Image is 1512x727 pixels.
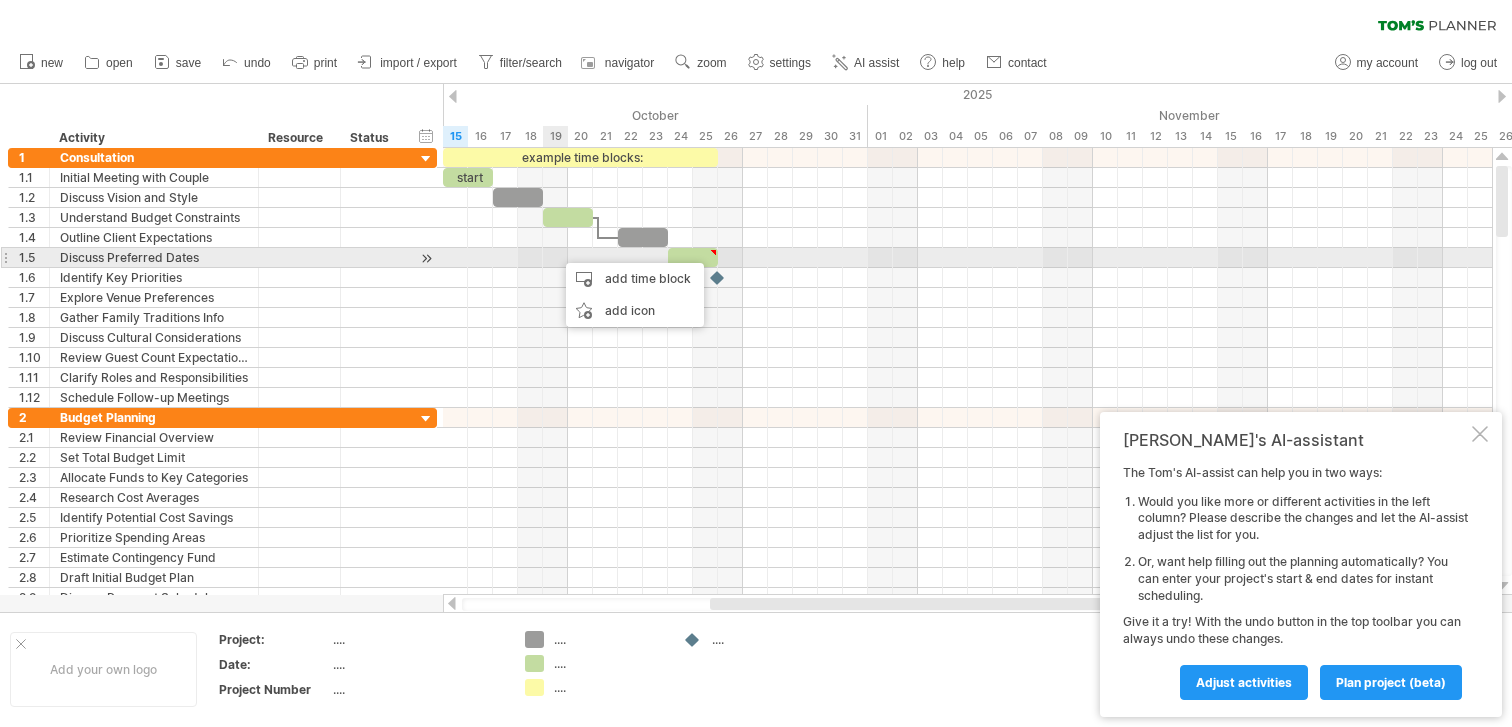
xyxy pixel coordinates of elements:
div: Sunday, 26 October 2025 [718,126,743,147]
div: Saturday, 15 November 2025 [1218,126,1243,147]
div: Wednesday, 19 November 2025 [1318,126,1343,147]
div: 1.10 [19,348,49,367]
div: Review Financial Overview [60,428,248,447]
div: Tuesday, 18 November 2025 [1293,126,1318,147]
div: Estimate Contingency Fund [60,548,248,567]
div: Discuss Payment Schedules [60,588,248,607]
div: Wednesday, 29 October 2025 [793,126,818,147]
div: Resource [268,128,329,148]
div: Outline Client Expectations [60,228,248,247]
div: Thursday, 20 November 2025 [1343,126,1368,147]
div: Tuesday, 25 November 2025 [1468,126,1493,147]
a: plan project (beta) [1320,665,1462,700]
div: Discuss Vision and Style [60,188,248,207]
div: Activity [59,128,247,148]
div: Monday, 20 October 2025 [568,126,593,147]
a: AI assist [827,50,905,76]
div: 2.8 [19,568,49,587]
span: zoom [697,56,726,70]
div: start [443,168,493,187]
div: 1.11 [19,368,49,387]
a: settings [743,50,817,76]
a: log out [1434,50,1503,76]
div: Review Guest Count Expectations [60,348,248,367]
div: Consultation [60,148,248,167]
div: Friday, 14 November 2025 [1193,126,1218,147]
a: print [287,50,343,76]
span: filter/search [500,56,562,70]
div: Thursday, 16 October 2025 [468,126,493,147]
a: save [149,50,207,76]
div: Tuesday, 4 November 2025 [943,126,968,147]
div: Sunday, 23 November 2025 [1418,126,1443,147]
div: Monday, 27 October 2025 [743,126,768,147]
div: The Tom's AI-assist can help you in two ways: Give it a try! With the undo button in the top tool... [1123,465,1468,699]
span: help [942,56,965,70]
span: open [106,56,133,70]
a: help [915,50,971,76]
span: undo [244,56,271,70]
div: .... [712,631,821,648]
div: Discuss Cultural Considerations [60,328,248,347]
div: 2.2 [19,448,49,467]
div: Thursday, 30 October 2025 [818,126,843,147]
div: Project: [219,631,329,648]
div: Set Total Budget Limit [60,448,248,467]
div: .... [333,656,501,673]
div: 1.9 [19,328,49,347]
div: 2.7 [19,548,49,567]
div: Saturday, 25 October 2025 [693,126,718,147]
div: Sunday, 19 October 2025 [543,126,568,147]
div: Project Number [219,681,329,698]
div: Research Cost Averages [60,488,248,507]
div: Understand Budget Constraints [60,208,248,227]
div: 2.6 [19,528,49,547]
div: Wednesday, 22 October 2025 [618,126,643,147]
div: 2 [19,408,49,427]
a: my account [1330,50,1424,76]
div: 1.12 [19,388,49,407]
div: add time block [566,263,704,295]
div: Thursday, 6 November 2025 [993,126,1018,147]
div: October 2025 [93,105,868,126]
div: 1.2 [19,188,49,207]
div: Monday, 24 November 2025 [1443,126,1468,147]
div: Saturday, 18 October 2025 [518,126,543,147]
div: Prioritize Spending Areas [60,528,248,547]
div: Allocate Funds to Key Categories [60,468,248,487]
li: Or, want help filling out the planning automatically? You can enter your project's start & end da... [1138,554,1468,604]
div: 1.8 [19,308,49,327]
div: Friday, 24 October 2025 [668,126,693,147]
div: 1.3 [19,208,49,227]
a: zoom [670,50,732,76]
div: Tuesday, 28 October 2025 [768,126,793,147]
div: Sunday, 9 November 2025 [1068,126,1093,147]
div: Friday, 21 November 2025 [1368,126,1393,147]
div: add icon [566,295,704,327]
div: Tuesday, 21 October 2025 [593,126,618,147]
div: Discuss Preferred Dates [60,248,248,267]
div: Explore Venue Preferences [60,288,248,307]
div: 2.1 [19,428,49,447]
div: Wednesday, 5 November 2025 [968,126,993,147]
div: Status [350,128,394,148]
div: 1.5 [19,248,49,267]
div: 2.3 [19,468,49,487]
div: Saturday, 1 November 2025 [868,126,893,147]
div: Sunday, 2 November 2025 [893,126,918,147]
div: Date: [219,656,329,673]
a: Adjust activities [1180,665,1308,700]
a: undo [217,50,277,76]
span: print [314,56,337,70]
div: 2.4 [19,488,49,507]
div: Budget Planning [60,408,248,427]
a: import / export [353,50,463,76]
span: save [176,56,201,70]
div: 2.9 [19,588,49,607]
div: Friday, 17 October 2025 [493,126,518,147]
div: Add your own logo [10,632,197,707]
div: Sunday, 16 November 2025 [1243,126,1268,147]
div: Initial Meeting with Couple [60,168,248,187]
span: settings [770,56,811,70]
a: navigator [578,50,660,76]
